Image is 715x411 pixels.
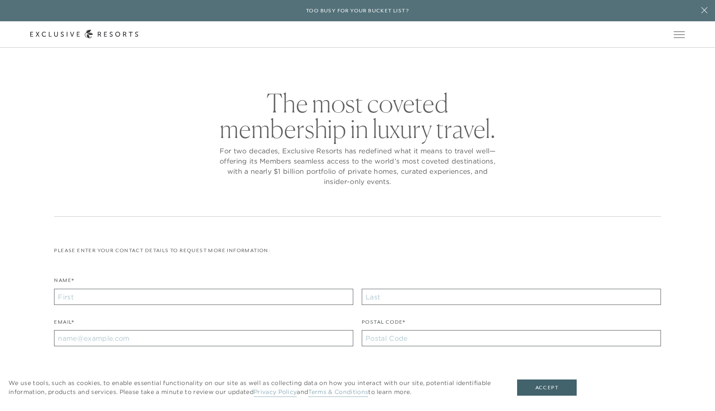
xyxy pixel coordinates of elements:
[254,388,297,397] a: Privacy Policy
[54,276,74,289] label: Name*
[54,330,353,346] input: name@example.com
[217,90,498,141] h2: The most coveted membership in luxury travel.
[54,247,661,255] p: Please enter your contact details to request more information:
[674,32,685,37] button: Open navigation
[9,379,500,397] p: We use tools, such as cookies, to enable essential functionality on our site as well as collectin...
[308,388,368,397] a: Terms & Conditions
[306,7,409,15] h6: Too busy for your bucket list?
[517,379,577,396] button: Accept
[362,318,406,331] label: Postal Code*
[217,146,498,187] p: For two decades, Exclusive Resorts has redefined what it means to travel well—offering its Member...
[362,289,661,305] input: Last
[54,289,353,305] input: First
[54,318,74,331] label: Email*
[362,330,661,346] input: Postal Code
